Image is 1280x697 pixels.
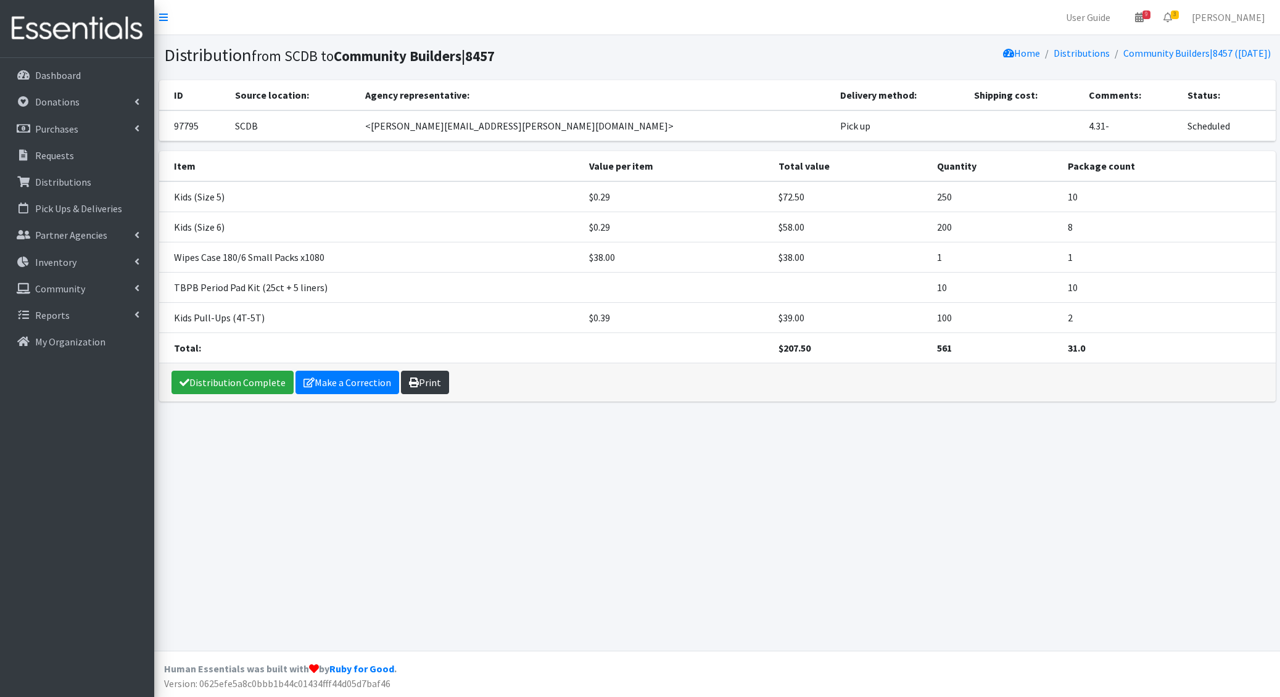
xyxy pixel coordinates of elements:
th: Value per item [582,151,772,181]
p: Reports [35,309,70,321]
td: $0.29 [582,181,772,212]
p: Donations [35,96,80,108]
td: 10 [930,272,1060,302]
td: 200 [930,212,1060,242]
a: 9 [1125,5,1154,30]
th: Status: [1180,80,1275,110]
th: Total value [771,151,930,181]
th: Comments: [1081,80,1180,110]
td: 97795 [159,110,228,141]
a: Distribution Complete [171,371,294,394]
small: from SCDB to [252,47,495,65]
a: Home [1003,47,1040,59]
a: Ruby for Good [329,662,394,675]
strong: 561 [937,342,952,354]
a: My Organization [5,329,149,354]
strong: 31.0 [1068,342,1085,354]
td: 1 [1060,242,1276,272]
a: Dashboard [5,63,149,88]
a: Partner Agencies [5,223,149,247]
td: 1 [930,242,1060,272]
td: Kids Pull-Ups (4T-5T) [159,302,582,332]
th: Package count [1060,151,1276,181]
td: Wipes Case 180/6 Small Packs x1080 [159,242,582,272]
a: Inventory [5,250,149,274]
td: 8 [1060,212,1276,242]
a: Donations [5,89,149,114]
td: Pick up [833,110,967,141]
th: Delivery method: [833,80,967,110]
h1: Distribution [164,44,713,66]
p: Pick Ups & Deliveries [35,202,122,215]
td: TBPB Period Pad Kit (25ct + 5 liners) [159,272,582,302]
td: $0.29 [582,212,772,242]
th: Item [159,151,582,181]
td: $38.00 [582,242,772,272]
a: Community [5,276,149,301]
td: 100 [930,302,1060,332]
span: 9 [1142,10,1150,19]
th: Agency representative: [358,80,832,110]
td: Scheduled [1180,110,1275,141]
a: Community Builders|8457 ([DATE]) [1123,47,1271,59]
b: Community Builders|8457 [334,47,495,65]
a: Pick Ups & Deliveries [5,196,149,221]
span: Version: 0625efe5a8c0bbb1b44c01434fff44d05d7baf46 [164,677,390,690]
th: Shipping cost: [967,80,1081,110]
td: 4.31- [1081,110,1180,141]
img: HumanEssentials [5,8,149,49]
th: Quantity [930,151,1060,181]
td: 250 [930,181,1060,212]
th: Source location: [228,80,358,110]
td: 10 [1060,272,1276,302]
a: Requests [5,143,149,168]
a: Make a Correction [295,371,399,394]
th: ID [159,80,228,110]
a: Distributions [5,170,149,194]
a: Distributions [1054,47,1110,59]
td: $58.00 [771,212,930,242]
a: [PERSON_NAME] [1182,5,1275,30]
p: Dashboard [35,69,81,81]
td: 2 [1060,302,1276,332]
p: Inventory [35,256,76,268]
td: $0.39 [582,302,772,332]
a: Print [401,371,449,394]
td: 10 [1060,181,1276,212]
td: Kids (Size 6) [159,212,582,242]
p: Requests [35,149,74,162]
strong: Human Essentials was built with by . [164,662,397,675]
p: Distributions [35,176,91,188]
p: Community [35,283,85,295]
p: My Organization [35,336,105,348]
td: $39.00 [771,302,930,332]
a: Reports [5,303,149,328]
strong: $207.50 [778,342,811,354]
td: $38.00 [771,242,930,272]
td: Kids (Size 5) [159,181,582,212]
a: Purchases [5,117,149,141]
strong: Total: [174,342,201,354]
p: Partner Agencies [35,229,107,241]
td: <[PERSON_NAME][EMAIL_ADDRESS][PERSON_NAME][DOMAIN_NAME]> [358,110,832,141]
td: SCDB [228,110,358,141]
td: $72.50 [771,181,930,212]
p: Purchases [35,123,78,135]
a: 3 [1154,5,1182,30]
a: User Guide [1056,5,1120,30]
span: 3 [1171,10,1179,19]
